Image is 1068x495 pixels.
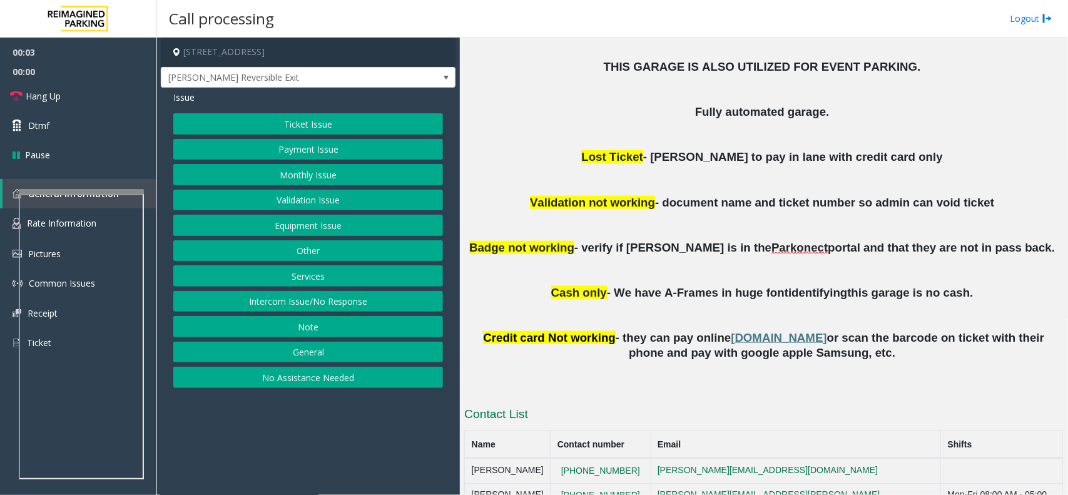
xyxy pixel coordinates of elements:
[25,148,50,161] span: Pause
[28,188,119,200] span: General Information
[574,241,771,254] span: - verify if [PERSON_NAME] is in the
[530,196,655,209] span: Validation not working
[581,150,643,163] span: Lost Ticket
[173,240,443,262] button: Other
[465,458,551,483] td: [PERSON_NAME]
[161,68,396,88] span: [PERSON_NAME] Reversible Exit
[173,139,443,160] button: Payment Issue
[655,196,994,209] span: - document name and ticket number so admin can void ticket
[788,286,847,299] span: identifying
[13,218,21,229] img: 'icon'
[173,342,443,363] button: General
[163,3,280,34] h3: Call processing
[173,190,443,211] button: Validation Issue
[483,331,615,344] span: Credit card Not working
[13,189,22,198] img: 'icon'
[828,241,1055,254] span: portal and that they are not in pass back.
[1042,12,1052,25] img: logout
[173,113,443,135] button: Ticket Issue
[616,331,731,344] span: - they can pay online
[658,465,878,475] a: [PERSON_NAME][EMAIL_ADDRESS][DOMAIN_NAME]
[607,286,788,299] span: - We have A-Frames in huge font
[629,331,1047,360] span: or scan the barcode on ticket with their phone and pay with google apple Samsung, etc.
[13,337,21,349] img: 'icon'
[28,119,49,132] span: Dtmf
[1010,12,1052,25] a: Logout
[13,250,22,258] img: 'icon'
[173,265,443,287] button: Services
[173,215,443,236] button: Equipment Issue
[551,286,607,299] span: Cash only
[557,466,644,477] button: [PHONE_NUMBER]
[465,431,551,459] th: Name
[847,286,973,299] span: this garage is no cash.
[173,367,443,388] button: No Assistance Needed
[651,431,941,459] th: Email
[604,60,921,73] span: THIS GARAGE IS ALSO UTILIZED FOR EVENT PARKING.
[3,179,156,208] a: General Information
[173,316,443,337] button: Note
[161,38,455,67] h4: [STREET_ADDRESS]
[941,431,1063,459] th: Shifts
[173,91,195,104] span: Issue
[173,164,443,185] button: Monthly Issue
[695,105,830,118] span: Fully automated garage.
[731,334,826,344] a: [DOMAIN_NAME]
[13,309,21,317] img: 'icon'
[731,331,826,344] span: [DOMAIN_NAME]
[173,291,443,312] button: Intercom Issue/No Response
[771,241,828,255] span: Parkonect
[469,241,574,254] span: Badge not working
[13,278,23,288] img: 'icon'
[464,406,1063,426] h3: Contact List
[26,89,61,103] span: Hang Up
[551,431,651,459] th: Contact number
[643,150,943,163] span: - [PERSON_NAME] to pay in lane with credit card only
